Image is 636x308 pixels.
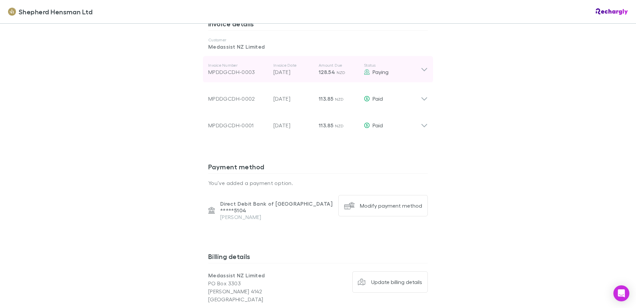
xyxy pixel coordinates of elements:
[208,20,428,30] h3: Invoice details
[273,121,313,129] p: [DATE]
[373,122,383,128] span: Paid
[208,63,268,68] p: Invoice Number
[208,179,428,187] p: You’ve added a payment option.
[364,63,421,68] p: Status
[220,200,333,214] p: Direct Debit Bank of [GEOGRAPHIC_DATA] ***** 5104
[273,68,313,76] p: [DATE]
[335,123,344,128] span: NZD
[371,279,422,285] div: Update billing details
[208,295,318,303] p: [GEOGRAPHIC_DATA]
[208,37,428,43] p: Customer
[319,122,333,129] span: 113.85
[335,97,344,102] span: NZD
[373,69,389,75] span: Paying
[337,70,346,75] span: NZD
[208,252,428,263] h3: Billing details
[373,95,383,102] span: Paid
[19,7,92,17] span: Shepherd Hensman Ltd
[208,68,268,76] div: MPDDGCDH-0003
[319,63,359,68] p: Amount Due
[203,109,433,136] div: MPDDGCDH-0001[DATE]113.85 NZDPaid
[596,8,628,15] img: Rechargly Logo
[203,56,433,83] div: Invoice NumberMPDDGCDH-0003Invoice Date[DATE]Amount Due128.54 NZDStatusPaying
[203,83,433,109] div: MPDDGCDH-0002[DATE]113.85 NZDPaid
[344,200,355,211] img: Modify payment method's Logo
[208,279,318,287] p: PO Box 3303
[273,95,313,103] p: [DATE]
[613,285,629,301] div: Open Intercom Messenger
[208,287,318,295] p: [PERSON_NAME] 4142
[319,95,333,102] span: 113.85
[273,63,313,68] p: Invoice Date
[208,95,268,103] div: MPDDGCDH-0002
[319,69,335,75] span: 128.54
[220,214,333,220] p: [PERSON_NAME]
[208,43,428,51] p: Medassist NZ Limited
[208,121,268,129] div: MPDDGCDH-0001
[338,195,428,216] button: Modify payment method
[360,202,422,209] div: Modify payment method
[8,8,16,16] img: Shepherd Hensman Ltd's Logo
[352,271,428,293] button: Update billing details
[208,271,318,279] p: Medassist NZ Limited
[208,163,428,173] h3: Payment method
